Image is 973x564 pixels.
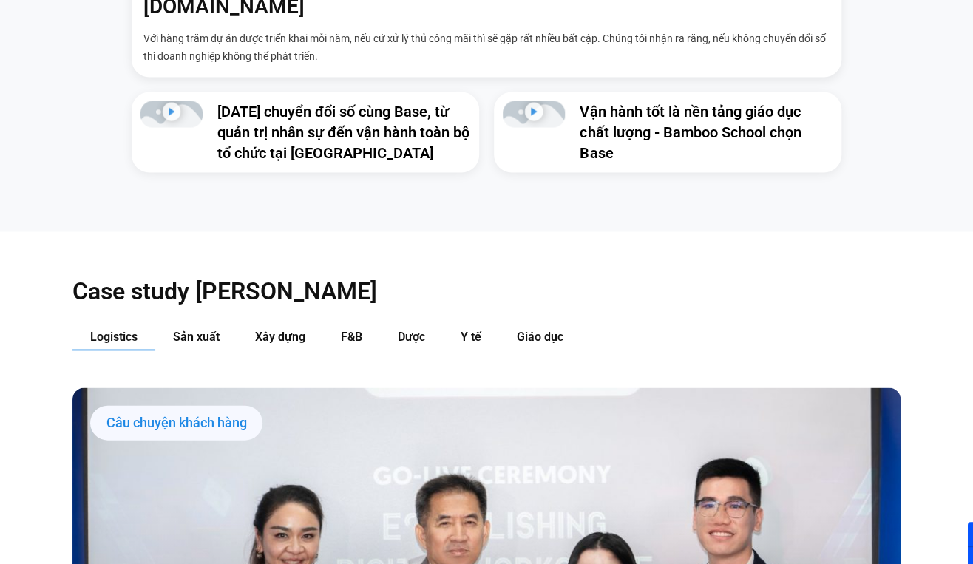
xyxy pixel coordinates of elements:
span: F&B [341,329,362,343]
span: Sản xuất [173,329,220,343]
a: Vận hành tốt là nền tảng giáo dục chất lượng - Bamboo School chọn Base [580,102,801,161]
p: Với hàng trăm dự án được triển khai mỗi năm, nếu cứ xử lý thủ công mãi thì sẽ gặp rất nhiều bất c... [143,30,830,65]
span: Xây dựng [255,329,305,343]
div: Câu chuyện khách hàng [90,405,262,441]
span: Dược [398,329,425,343]
div: Phát video [163,102,181,126]
div: Phát video [525,102,543,126]
a: [DATE] chuyển đổi số cùng Base, từ quản trị nhân sự đến vận hành toàn bộ tổ chức tại [GEOGRAPHIC_... [217,102,469,161]
span: Giáo dục [517,329,563,343]
h2: Case study [PERSON_NAME] [72,276,901,305]
span: Y tế [461,329,481,343]
span: Logistics [90,329,138,343]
